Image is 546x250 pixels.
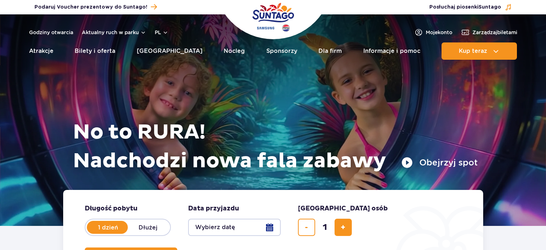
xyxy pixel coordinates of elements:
a: Sponsorzy [266,42,297,60]
label: 1 dzień [88,220,129,235]
button: Aktualny ruch w parku [82,29,146,35]
a: Nocleg [224,42,245,60]
a: Mojekonto [414,28,452,37]
span: Długość pobytu [85,204,137,213]
span: Podaruj Voucher prezentowy do Suntago! [34,4,147,11]
button: Wybierz datę [188,219,281,236]
a: [GEOGRAPHIC_DATA] [137,42,202,60]
button: usuń bilet [298,219,315,236]
a: Podaruj Voucher prezentowy do Suntago! [34,2,157,12]
a: Informacje i pomoc [363,42,420,60]
span: Zarządzaj biletami [472,29,517,36]
input: liczba biletów [316,219,333,236]
a: Dla firm [318,42,342,60]
label: Dłużej [128,220,169,235]
span: [GEOGRAPHIC_DATA] osób [298,204,388,213]
button: Kup teraz [442,42,517,60]
a: Godziny otwarcia [29,29,73,36]
button: Obejrzyj spot [401,157,478,168]
button: pl [155,29,168,36]
h1: No to RURA! Nadchodzi nowa fala zabawy [73,118,478,176]
a: Zarządzajbiletami [461,28,517,37]
a: Atrakcje [29,42,53,60]
span: Kup teraz [459,48,487,54]
span: Posłuchaj piosenki [429,4,501,11]
a: Bilety i oferta [75,42,115,60]
button: dodaj bilet [335,219,352,236]
button: Posłuchaj piosenkiSuntago [429,4,512,11]
span: Data przyjazdu [188,204,239,213]
span: Moje konto [426,29,452,36]
span: Suntago [479,5,501,10]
